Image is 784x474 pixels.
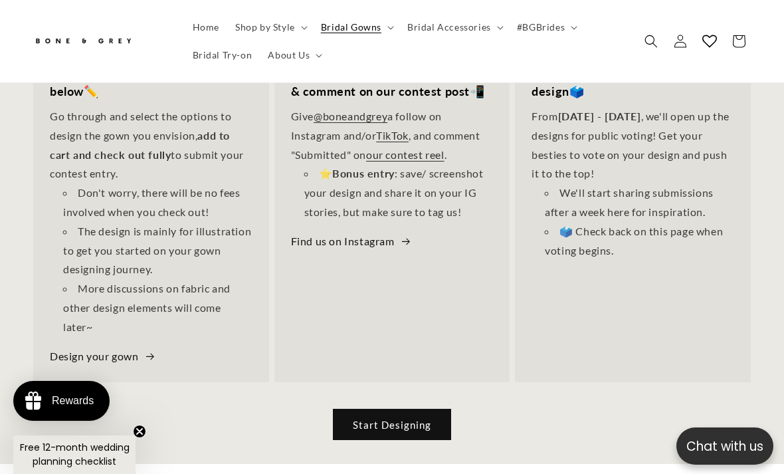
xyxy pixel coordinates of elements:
[185,13,227,41] a: Home
[52,395,94,407] div: Rewards
[29,25,171,57] a: Bone and Grey Bridal
[291,232,413,251] a: Find us on Instagram
[321,21,381,33] span: Bridal Gowns
[676,427,773,465] button: Open chatbox
[133,425,146,438] button: Close teaser
[260,41,328,69] summary: About Us
[235,21,295,33] span: Shop by Style
[676,437,773,456] p: Chat with us
[313,13,399,41] summary: Bridal Gowns
[558,110,641,122] strong: [DATE] - [DATE]
[532,107,734,183] p: From , we'll open up the designs for public voting! Get your besties to vote on your design and p...
[33,31,133,53] img: Bone and Grey Bridal
[314,110,387,122] a: @boneandgrey
[13,435,136,474] div: Free 12-month wedding planning checklistClose teaser
[227,13,313,41] summary: Shop by Style
[268,49,310,61] span: About Us
[304,164,494,221] li: ⭐ : save/ screenshot your design and share it on your IG stories, but make sure to tag us!
[399,13,509,41] summary: Bridal Accessories
[545,222,734,261] li: 🗳️ Check back on this page when voting begins.
[291,107,494,164] p: Give a follow on Instagram and/or , and comment "Submitted" on .
[63,222,252,279] li: The design is mainly for illustration to get you started on your gown designing journey.
[50,107,252,183] p: Go through and select the options to design the gown you envision, to submit your contest entry.
[517,21,565,33] span: #BGBrides
[50,347,156,366] a: Design your gown
[20,441,130,468] span: Free 12-month wedding planning checklist
[637,27,666,56] summary: Search
[407,21,491,33] span: Bridal Accessories
[366,148,444,161] a: our contest reel
[193,21,219,33] span: Home
[63,183,252,222] li: Don't worry, there will be no fees involved when you check out!
[509,13,583,41] summary: #BGBrides
[63,279,252,336] li: More discussions on fabric and other design elements will come later~
[50,129,230,161] strong: add to cart and check out fully
[193,49,252,61] span: Bridal Try-on
[333,409,451,440] a: Start Designing
[185,41,260,69] a: Bridal Try-on
[332,167,395,179] strong: Bonus entry
[545,183,734,222] li: We'll start sharing submissions after a week here for inspiration.
[376,129,409,142] a: TikTok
